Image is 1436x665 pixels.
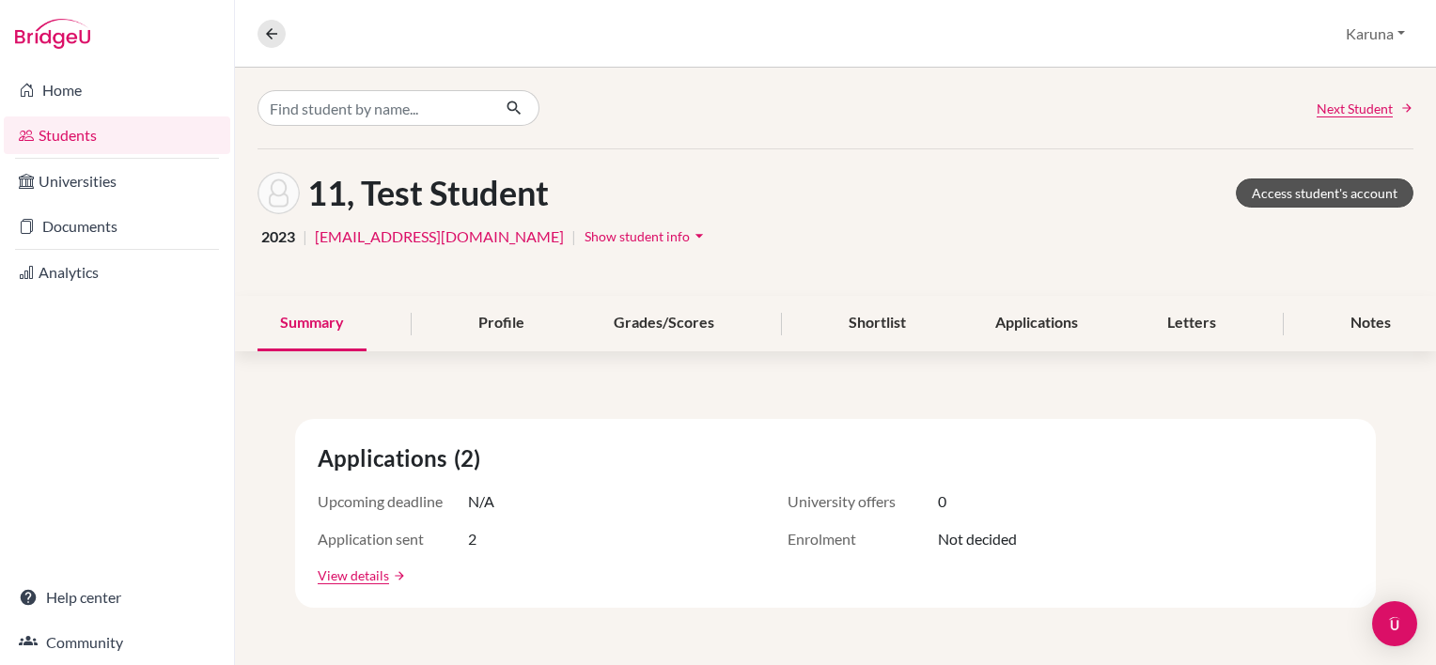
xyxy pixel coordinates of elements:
span: 0 [938,490,946,513]
span: | [303,225,307,248]
span: Not decided [938,528,1017,550]
span: 2 [468,528,476,550]
a: Home [4,71,230,109]
span: (2) [454,441,488,475]
a: Students [4,116,230,154]
div: Summary [258,296,367,351]
img: Bridge-U [15,19,90,49]
a: [EMAIL_ADDRESS][DOMAIN_NAME] [315,225,564,248]
div: Open Intercom Messenger [1372,601,1417,646]
img: Test Student 11's avatar [258,172,300,214]
a: Universities [4,162,230,200]
span: Next Student [1317,99,1393,118]
span: 2023 [261,225,295,248]
button: Show student infoarrow_drop_down [584,222,710,251]
div: Profile [456,296,547,351]
a: Access student's account [1236,178,1413,208]
span: | [571,225,576,248]
a: Documents [4,208,230,245]
div: Applications [973,296,1100,351]
a: View details [318,565,389,585]
a: Help center [4,579,230,616]
button: Karuna [1337,16,1413,52]
span: N/A [468,490,494,513]
a: Next Student [1317,99,1413,118]
span: Applications [318,441,454,475]
div: Letters [1145,296,1239,351]
a: Analytics [4,254,230,291]
span: University offers [788,490,938,513]
div: Notes [1328,296,1413,351]
i: arrow_drop_down [690,226,709,245]
span: Upcoming deadline [318,490,468,513]
a: arrow_forward [389,569,406,582]
input: Find student by name... [258,90,491,126]
h1: 11, Test Student [307,173,549,213]
span: Show student info [585,228,690,244]
div: Grades/Scores [591,296,737,351]
div: Shortlist [826,296,929,351]
a: Community [4,624,230,661]
span: Application sent [318,528,468,550]
span: Enrolment [788,528,938,550]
